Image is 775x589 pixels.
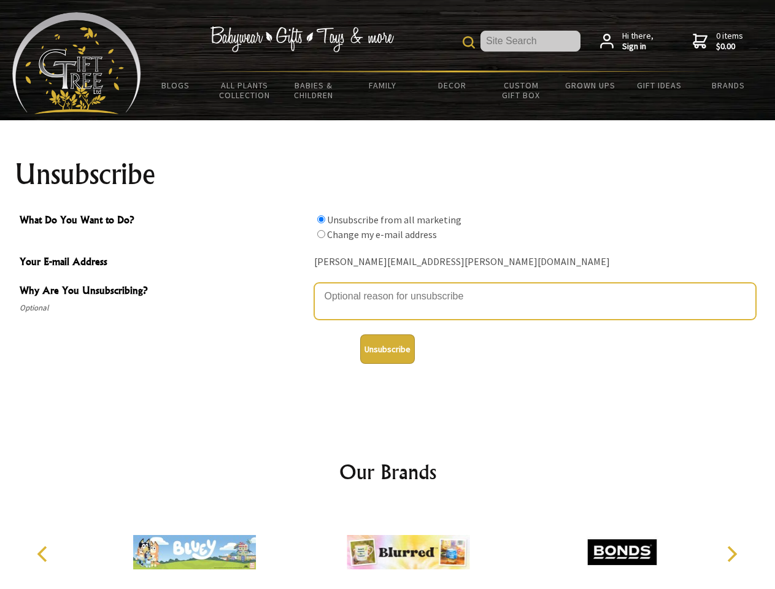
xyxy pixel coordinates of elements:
label: Unsubscribe from all marketing [327,214,461,226]
a: All Plants Collection [210,72,280,108]
input: What Do You Want to Do? [317,230,325,238]
span: What Do You Want to Do? [20,212,308,230]
span: Optional [20,301,308,315]
div: [PERSON_NAME][EMAIL_ADDRESS][PERSON_NAME][DOMAIN_NAME] [314,253,756,272]
h1: Unsubscribe [15,160,761,189]
input: Site Search [480,31,580,52]
strong: Sign in [622,41,654,52]
span: Your E-mail Address [20,254,308,272]
strong: $0.00 [716,41,743,52]
label: Change my e-mail address [327,228,437,241]
span: Why Are You Unsubscribing? [20,283,308,301]
img: Babywear - Gifts - Toys & more [210,26,394,52]
a: BLOGS [141,72,210,98]
input: What Do You Want to Do? [317,215,325,223]
img: product search [463,36,475,48]
a: Babies & Children [279,72,349,108]
textarea: Why Are You Unsubscribing? [314,283,756,320]
button: Previous [31,541,58,568]
a: 0 items$0.00 [693,31,743,52]
a: Gift Ideas [625,72,694,98]
a: Decor [417,72,487,98]
a: Grown Ups [555,72,625,98]
a: Custom Gift Box [487,72,556,108]
span: Hi there, [622,31,654,52]
a: Family [349,72,418,98]
span: 0 items [716,30,743,52]
button: Unsubscribe [360,334,415,364]
a: Hi there,Sign in [600,31,654,52]
img: Babyware - Gifts - Toys and more... [12,12,141,114]
a: Brands [694,72,763,98]
h2: Our Brands [25,457,751,487]
button: Next [718,541,745,568]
